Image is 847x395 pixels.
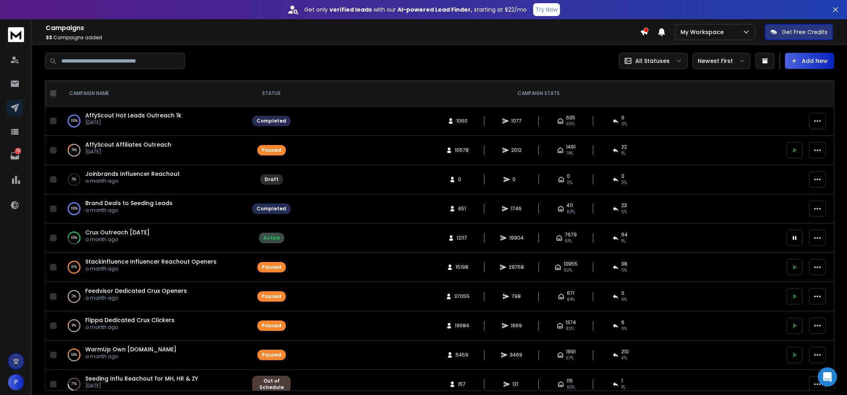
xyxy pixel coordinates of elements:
[565,238,572,244] span: 61 %
[60,282,247,311] td: 2%Feedvisor Dedicated Crux Openersa month ago
[567,173,570,179] span: 0
[567,296,575,303] span: 84 %
[85,375,198,383] a: Seeding Influ Reachout for MH, HR & ZY
[818,367,837,387] div: Open Intercom Messenger
[85,119,181,126] p: [DATE]
[85,149,171,155] p: [DATE]
[509,264,524,270] span: 29758
[785,53,834,69] button: Add New
[782,28,827,36] p: Get Free Credits
[566,150,573,157] span: 74 %
[262,147,281,153] div: Paused
[262,264,281,270] div: Paused
[566,378,573,384] span: 115
[71,117,78,125] p: 100 %
[511,322,522,329] span: 1669
[567,290,574,296] span: 671
[85,178,180,184] p: a month ago
[533,3,560,16] button: Try Now
[692,53,751,69] button: Newest First
[85,228,150,236] a: Crux Outreach [DATE]
[257,378,286,391] div: Out of Schedule
[71,263,77,271] p: 97 %
[564,267,572,274] span: 92 %
[60,311,247,341] td: 8%Flippa Dedicated Crux Clickersa month ago
[564,261,578,267] span: 13955
[7,148,23,164] a: 112
[85,353,177,360] p: a month ago
[512,293,521,300] span: 798
[621,261,627,267] span: 38
[85,324,175,331] p: a month ago
[458,206,466,212] span: 451
[621,232,628,238] span: 64
[247,81,295,107] th: STATUS
[262,352,281,358] div: Paused
[265,176,279,183] div: Draft
[85,295,187,301] p: a month ago
[46,34,52,41] span: 33
[621,202,627,209] span: 23
[85,236,150,243] p: a month ago
[455,147,469,153] span: 10578
[456,352,468,358] span: 5459
[397,6,472,14] strong: AI-powered Lead Finder,
[621,179,627,186] span: 0%
[71,205,78,213] p: 100 %
[85,141,171,149] a: AffyScout Affiliates Outreach
[511,206,522,212] span: 1746
[456,264,468,270] span: 15198
[621,173,624,179] span: 0
[566,209,575,215] span: 92 %
[263,235,280,241] div: Active
[621,355,627,361] span: 6 %
[46,34,640,41] p: Campaigns added
[85,111,181,119] a: AffyScout Hot Leads Outreach 1k
[8,374,24,390] button: P
[60,136,247,165] td: 19%AffyScout Affiliates Outreach[DATE]
[510,352,522,358] span: 3469
[621,290,624,296] span: 0
[71,351,77,359] p: 63 %
[60,107,247,136] td: 100%AffyScout Hot Leads Outreach 1k[DATE]
[621,238,625,244] span: 1 %
[566,349,576,355] span: 1991
[85,199,173,207] a: Brand Deals to Seeding Leads
[85,170,180,178] span: Joinbrands Influencer Reachout
[621,349,629,355] span: 210
[46,23,640,33] h1: Campaigns
[509,235,524,241] span: 19904
[60,81,247,107] th: CAMPAIGN NAME
[262,322,281,329] div: Paused
[512,381,520,387] span: 121
[72,322,76,330] p: 8 %
[512,176,520,183] span: 0
[85,258,217,266] a: Stackinfluence Influencer Reachout Openers
[536,6,558,14] p: Try Now
[72,175,76,183] p: 0 %
[566,326,574,332] span: 82 %
[295,81,782,107] th: CAMPAIGN STATS
[85,316,175,324] a: Flippa Dedicated Crux Clickers
[455,322,469,329] span: 19684
[621,209,627,215] span: 5 %
[71,234,77,242] p: 65 %
[567,179,572,186] span: 0%
[257,206,286,212] div: Completed
[511,147,522,153] span: 2012
[621,121,627,127] span: 0 %
[680,28,727,36] p: My Workspace
[257,118,286,124] div: Completed
[71,380,77,388] p: 77 %
[85,345,177,353] a: WarmUp Own [DOMAIN_NAME]
[85,383,198,389] p: [DATE]
[566,355,574,361] span: 57 %
[621,378,623,384] span: 1
[458,381,466,387] span: 157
